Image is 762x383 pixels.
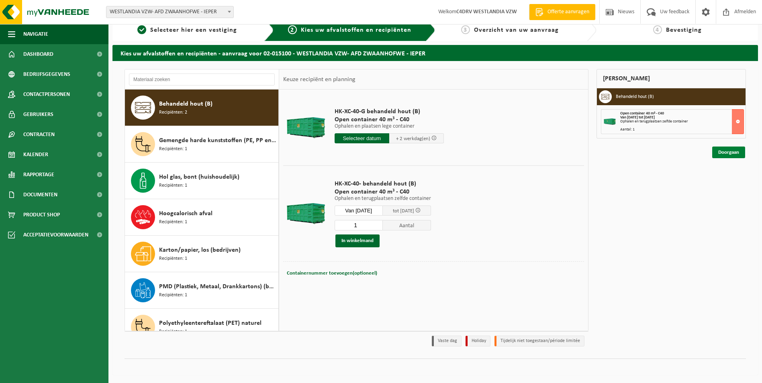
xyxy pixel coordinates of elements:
div: Keuze recipiënt en planning [279,69,360,90]
span: Recipiënten: 1 [159,291,187,299]
span: Kies uw afvalstoffen en recipiënten [301,27,411,33]
li: Tijdelijk niet toegestaan/période limitée [494,336,584,346]
span: tot [DATE] [393,208,414,214]
button: Karton/papier, los (bedrijven) Recipiënten: 1 [125,236,279,272]
p: Ophalen en plaatsen lege container [335,124,444,129]
button: Gemengde harde kunststoffen (PE, PP en PVC), recycleerbaar (industrieel) Recipiënten: 1 [125,126,279,163]
span: Product Shop [23,205,60,225]
span: 1 [137,25,146,34]
span: WESTLANDIA VZW- AFD ZWAANHOFWE - IEPER [106,6,233,18]
input: Selecteer datum [335,206,383,216]
strong: Van [DATE] tot [DATE] [620,115,655,120]
button: Hoogcalorisch afval Recipiënten: 1 [125,199,279,236]
span: Recipiënten: 2 [159,109,187,116]
span: 3 [461,25,470,34]
a: Doorgaan [712,147,745,158]
div: Aantal: 1 [620,128,744,132]
button: PMD (Plastiek, Metaal, Drankkartons) (bedrijven) Recipiënten: 1 [125,272,279,309]
span: HK-XC-40- behandeld hout (B) [335,180,431,188]
button: Hol glas, bont (huishoudelijk) Recipiënten: 1 [125,163,279,199]
span: Selecteer hier een vestiging [150,27,237,33]
span: Containernummer toevoegen(optioneel) [287,271,377,276]
h2: Kies uw afvalstoffen en recipiënten - aanvraag voor 02-015100 - WESTLANDIA VZW- AFD ZWAANHOFWE - ... [112,45,758,61]
li: Vaste dag [432,336,462,346]
span: Recipiënten: 1 [159,218,187,226]
input: Selecteer datum [335,133,389,143]
span: Navigatie [23,24,48,44]
span: Open container 40 m³ - C40 [335,116,444,124]
span: Behandeld hout (B) [159,99,212,109]
span: Recipiënten: 1 [159,145,187,153]
span: Gebruikers [23,104,53,124]
span: 4 [653,25,662,34]
h3: Behandeld hout (B) [616,90,654,103]
span: Documenten [23,185,57,205]
span: Bedrijfsgegevens [23,64,70,84]
span: Rapportage [23,165,54,185]
input: Materiaal zoeken [129,73,275,86]
button: In winkelmand [335,234,380,247]
strong: C4DRV WESTLANDIA VZW [456,9,517,15]
span: Aantal [383,220,431,230]
span: Gemengde harde kunststoffen (PE, PP en PVC), recycleerbaar (industrieel) [159,136,276,145]
p: Ophalen en terugplaatsen zelfde container [335,196,431,202]
a: Offerte aanvragen [529,4,595,20]
span: Karton/papier, los (bedrijven) [159,245,241,255]
button: Behandeld hout (B) Recipiënten: 2 [125,90,279,126]
span: Polyethyleentereftalaat (PET) naturel [159,318,261,328]
span: Open container 40 m³ - C40 [620,111,664,116]
span: Recipiënten: 1 [159,328,187,336]
span: Hoogcalorisch afval [159,209,212,218]
span: Bevestiging [666,27,702,33]
span: Recipiënten: 1 [159,182,187,189]
span: Contactpersonen [23,84,70,104]
span: Overzicht van uw aanvraag [474,27,559,33]
span: Acceptatievoorwaarden [23,225,88,245]
span: 2 [288,25,297,34]
span: + 2 werkdag(en) [396,136,430,141]
div: Ophalen en terugplaatsen zelfde container [620,120,744,124]
li: Holiday [466,336,490,346]
span: Dashboard [23,44,53,64]
span: Hol glas, bont (huishoudelijk) [159,172,239,182]
span: Recipiënten: 1 [159,255,187,263]
span: PMD (Plastiek, Metaal, Drankkartons) (bedrijven) [159,282,276,291]
button: Polyethyleentereftalaat (PET) naturel Recipiënten: 1 [125,309,279,345]
a: 1Selecteer hier een vestiging [116,25,258,35]
span: HK-XC-40-G behandeld hout (B) [335,108,444,116]
button: Containernummer toevoegen(optioneel) [286,268,378,279]
span: Kalender [23,145,48,165]
div: [PERSON_NAME] [597,69,746,88]
span: Open container 40 m³ - C40 [335,188,431,196]
span: Offerte aanvragen [545,8,591,16]
span: Contracten [23,124,55,145]
span: WESTLANDIA VZW- AFD ZWAANHOFWE - IEPER [106,6,234,18]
